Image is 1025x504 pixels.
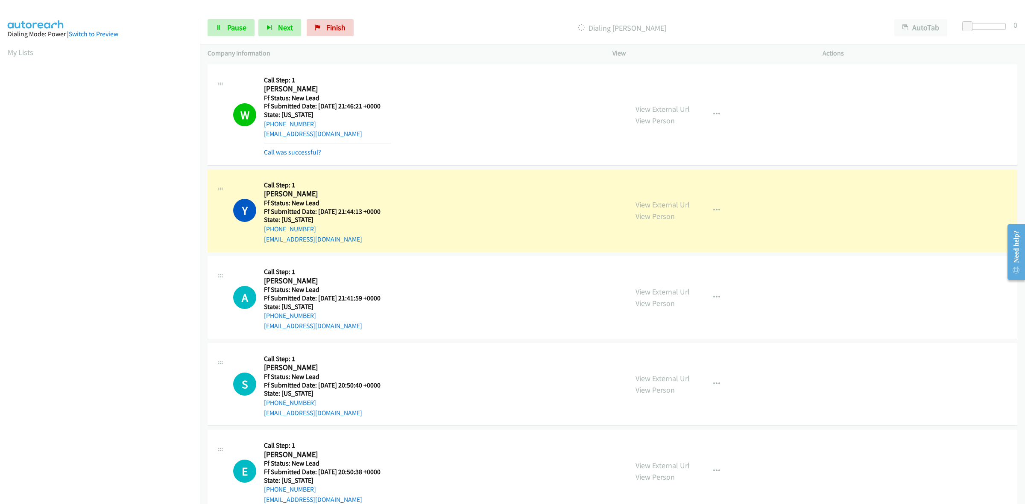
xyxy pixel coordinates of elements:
[326,23,346,32] span: Finish
[258,19,301,36] button: Next
[635,385,675,395] a: View Person
[635,104,690,114] a: View External Url
[264,399,316,407] a: [PHONE_NUMBER]
[8,29,192,39] div: Dialing Mode: Power |
[264,409,362,417] a: [EMAIL_ADDRESS][DOMAIN_NAME]
[264,225,316,233] a: [PHONE_NUMBER]
[635,200,690,210] a: View External Url
[264,303,391,311] h5: State: [US_STATE]
[635,298,675,308] a: View Person
[264,76,391,84] h5: Call Step: 1
[264,102,391,111] h5: Ff Submitted Date: [DATE] 21:46:21 +0000
[635,211,675,221] a: View Person
[233,199,256,222] h1: Y
[264,355,391,363] h5: Call Step: 1
[612,48,807,58] p: View
[264,84,391,94] h2: [PERSON_NAME]
[635,116,675,125] a: View Person
[635,373,690,383] a: View External Url
[233,286,256,309] h1: A
[233,373,256,396] div: The call is yet to be attempted
[966,23,1006,30] div: Delay between calls (in seconds)
[264,276,391,286] h2: [PERSON_NAME]
[635,287,690,297] a: View External Url
[894,19,947,36] button: AutoTab
[233,103,256,126] h1: W
[69,30,118,38] a: Switch to Preview
[264,363,391,373] h2: [PERSON_NAME]
[233,373,256,396] h1: S
[208,48,597,58] p: Company Information
[264,459,391,468] h5: Ff Status: New Lead
[208,19,255,36] a: Pause
[635,472,675,482] a: View Person
[264,120,316,128] a: [PHONE_NUMBER]
[823,48,1017,58] p: Actions
[264,441,391,450] h5: Call Step: 1
[264,381,391,390] h5: Ff Submitted Date: [DATE] 20:50:40 +0000
[264,468,391,476] h5: Ff Submitted Date: [DATE] 20:50:38 +0000
[264,450,391,460] h2: [PERSON_NAME]
[264,286,391,294] h5: Ff Status: New Lead
[8,47,33,57] a: My Lists
[264,181,391,189] h5: Call Step: 1
[264,373,391,381] h5: Ff Status: New Lead
[264,476,391,485] h5: State: [US_STATE]
[264,268,391,276] h5: Call Step: 1
[264,94,391,102] h5: Ff Status: New Lead
[264,312,316,320] a: [PHONE_NUMBER]
[278,23,293,32] span: Next
[264,495,362,504] a: [EMAIL_ADDRESS][DOMAIN_NAME]
[233,460,256,483] div: The call is yet to be attempted
[264,148,321,156] a: Call was successful?
[264,216,391,224] h5: State: [US_STATE]
[233,460,256,483] h1: E
[233,286,256,309] div: The call is yet to be attempted
[264,130,362,138] a: [EMAIL_ADDRESS][DOMAIN_NAME]
[264,485,316,493] a: [PHONE_NUMBER]
[8,66,200,471] iframe: Dialpad
[264,189,391,199] h2: [PERSON_NAME]
[264,294,391,303] h5: Ff Submitted Date: [DATE] 21:41:59 +0000
[264,207,391,216] h5: Ff Submitted Date: [DATE] 21:44:13 +0000
[264,389,391,398] h5: State: [US_STATE]
[635,460,690,470] a: View External Url
[365,22,879,34] p: Dialing [PERSON_NAME]
[264,199,391,207] h5: Ff Status: New Lead
[264,322,362,330] a: [EMAIL_ADDRESS][DOMAIN_NAME]
[264,111,391,119] h5: State: [US_STATE]
[227,23,246,32] span: Pause
[307,19,354,36] a: Finish
[1000,218,1025,286] iframe: Resource Center
[1013,19,1017,31] div: 0
[264,235,362,243] a: [EMAIL_ADDRESS][DOMAIN_NAME]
